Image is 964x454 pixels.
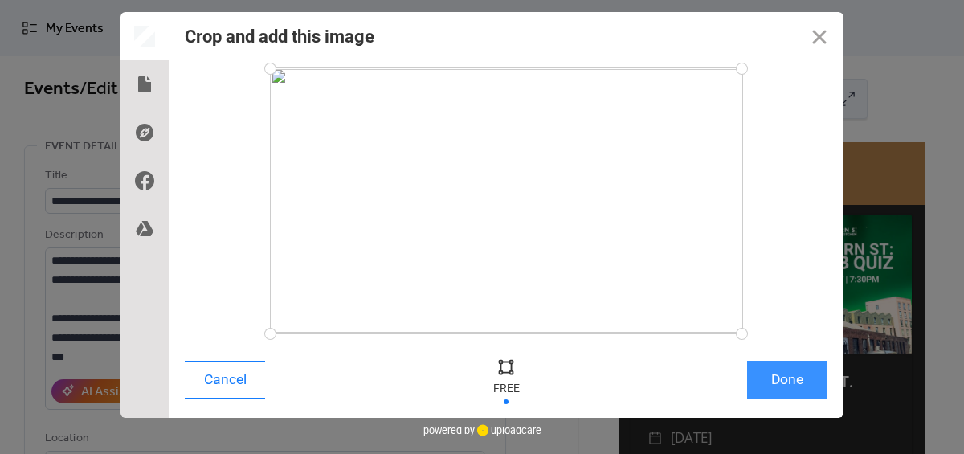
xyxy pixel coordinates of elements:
[120,157,169,205] div: Facebook
[747,361,827,399] button: Done
[185,27,374,47] div: Crop and add this image
[120,108,169,157] div: Direct Link
[423,418,541,442] div: powered by
[185,361,265,399] button: Cancel
[120,205,169,253] div: Google Drive
[475,424,541,436] a: uploadcare
[795,12,843,60] button: Close
[120,12,169,60] div: Preview
[120,60,169,108] div: Local Files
